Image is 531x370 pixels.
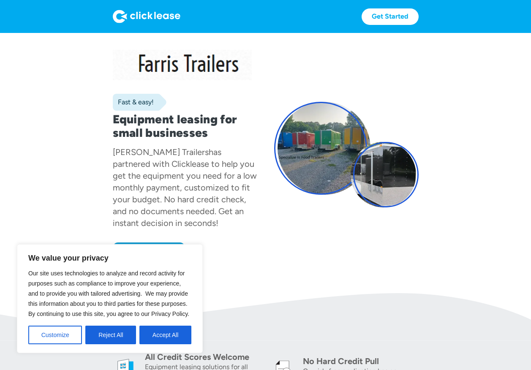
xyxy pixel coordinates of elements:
div: has partnered with Clicklease to help you get the equipment you need for a low monthly payment, c... [113,147,257,228]
span: Our site uses technologies to analyze and record activity for purposes such as compliance to impr... [28,270,189,317]
button: Accept All [139,326,191,344]
img: Logo [113,10,180,23]
button: Customize [28,326,82,344]
a: Apply now [113,242,185,259]
p: We value your privacy [28,253,191,263]
a: Get Started [362,8,419,25]
h1: Equipment leasing for small businesses [113,112,257,139]
div: All Credit Scores Welcome [145,351,261,363]
div: No Hard Credit Pull [303,355,419,367]
div: Fast & easy! [113,98,154,106]
div: [PERSON_NAME] Trailers [113,147,209,157]
div: We value your privacy [17,244,203,353]
button: Reject All [85,326,136,344]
